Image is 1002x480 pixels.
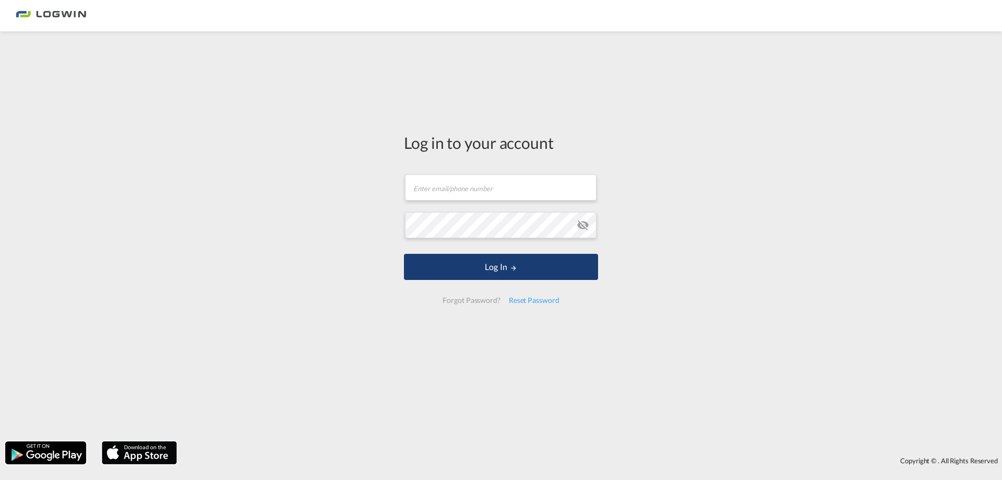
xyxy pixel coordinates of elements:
img: 2761ae10d95411efa20a1f5e0282d2d7.png [16,4,86,28]
div: Reset Password [505,291,564,310]
div: Copyright © . All Rights Reserved [182,452,1002,470]
div: Log in to your account [404,132,598,154]
img: google.png [4,440,87,465]
md-icon: icon-eye-off [577,219,589,231]
input: Enter email/phone number [405,174,597,201]
img: apple.png [101,440,178,465]
div: Forgot Password? [438,291,504,310]
button: LOGIN [404,254,598,280]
